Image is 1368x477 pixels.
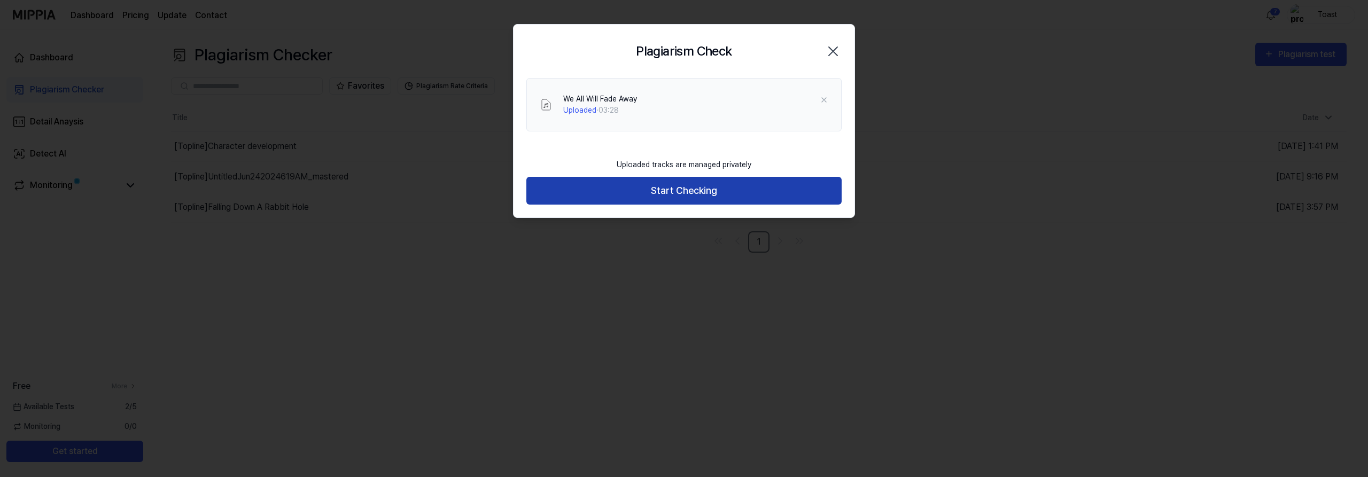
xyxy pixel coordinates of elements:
div: We All Will Fade Away [563,93,637,105]
span: Uploaded [563,106,596,114]
img: File Select [540,98,553,111]
div: · 03:28 [563,105,637,116]
div: Uploaded tracks are managed privately [610,153,758,177]
button: Start Checking [526,177,842,205]
h2: Plagiarism Check [636,42,732,61]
